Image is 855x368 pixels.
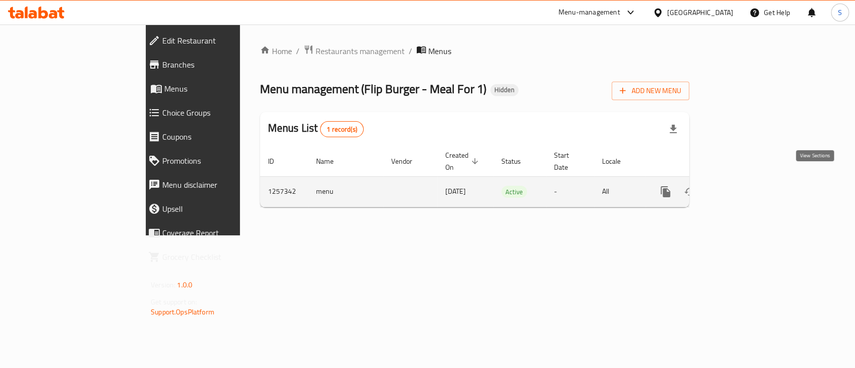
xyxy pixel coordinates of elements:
span: 1.0.0 [177,278,192,291]
span: Upsell [162,203,280,215]
span: Coverage Report [162,227,280,239]
span: Choice Groups [162,107,280,119]
span: Grocery Checklist [162,251,280,263]
a: Menu disclaimer [140,173,289,197]
span: Get support on: [151,295,197,308]
span: Edit Restaurant [162,35,280,47]
table: enhanced table [260,146,758,207]
div: [GEOGRAPHIC_DATA] [667,7,733,18]
span: Branches [162,59,280,71]
span: Created On [445,149,481,173]
a: Menus [140,77,289,101]
a: Grocery Checklist [140,245,289,269]
td: menu [308,176,383,207]
span: Version: [151,278,175,291]
span: Vendor [391,155,425,167]
span: Start Date [554,149,582,173]
button: more [654,180,678,204]
div: Total records count [320,121,364,137]
a: Coverage Report [140,221,289,245]
td: - [546,176,594,207]
div: Menu-management [558,7,620,19]
span: Add New Menu [620,85,681,97]
span: Menu disclaimer [162,179,280,191]
td: All [594,176,646,207]
span: ID [268,155,287,167]
li: / [409,45,412,57]
a: Support.OpsPlatform [151,305,214,318]
a: Restaurants management [304,45,405,58]
div: Hidden [490,84,518,96]
span: Status [501,155,534,167]
span: Menus [164,83,280,95]
a: Edit Restaurant [140,29,289,53]
a: Branches [140,53,289,77]
span: 1 record(s) [321,125,363,134]
span: Coupons [162,131,280,143]
li: / [296,45,300,57]
span: Name [316,155,347,167]
th: Actions [646,146,758,177]
a: Choice Groups [140,101,289,125]
nav: breadcrumb [260,45,689,58]
span: Restaurants management [316,45,405,57]
span: [DATE] [445,185,466,198]
button: Add New Menu [612,82,689,100]
h2: Menus List [268,121,364,137]
span: Active [501,186,527,198]
span: Menu management ( Flip Burger - Meal For 1 ) [260,78,486,100]
a: Promotions [140,149,289,173]
span: Menus [428,45,451,57]
span: Locale [602,155,634,167]
a: Coupons [140,125,289,149]
div: Export file [661,117,685,141]
span: Hidden [490,86,518,94]
span: S [838,7,842,18]
span: Promotions [162,155,280,167]
button: Change Status [678,180,702,204]
a: Upsell [140,197,289,221]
